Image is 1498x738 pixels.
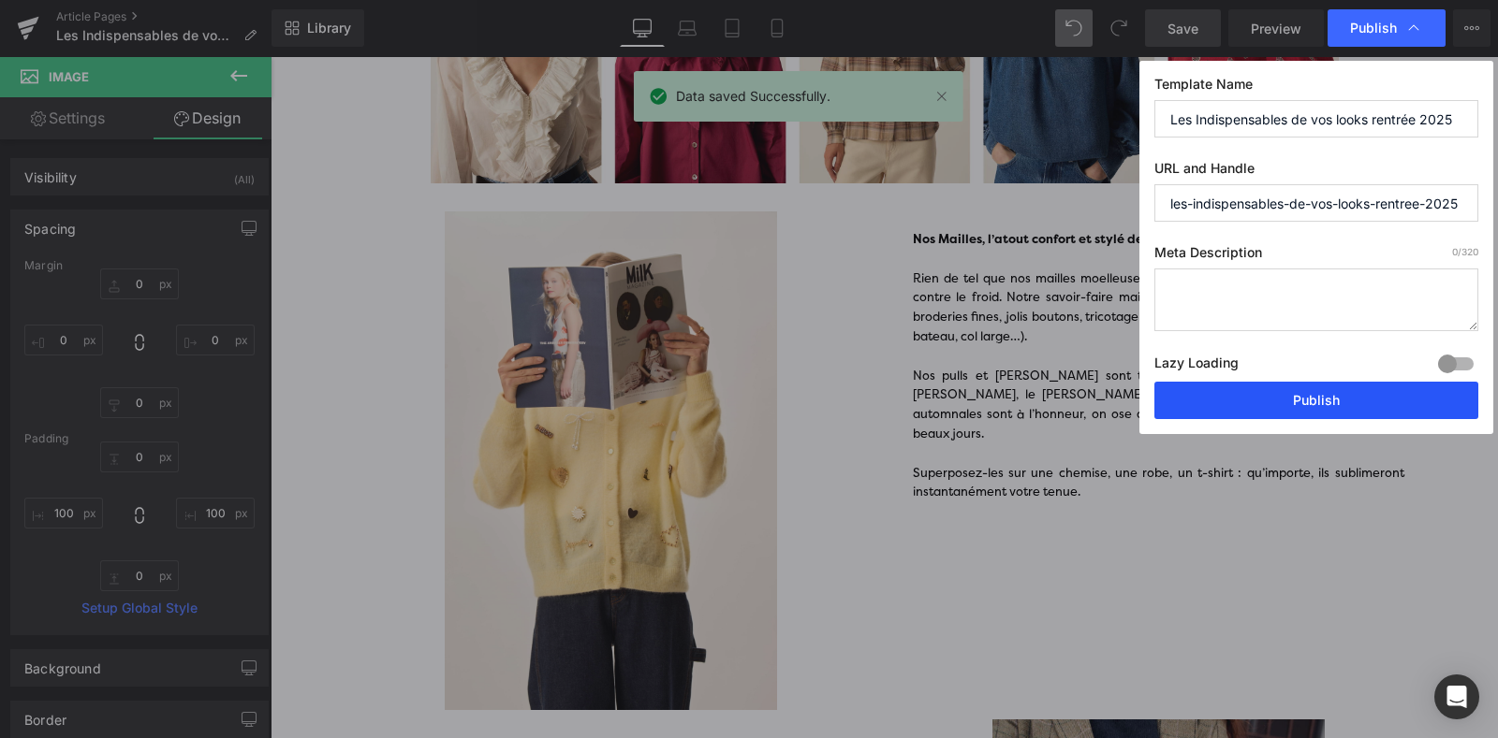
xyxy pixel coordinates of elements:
span: /320 [1452,246,1478,257]
div: Open Intercom Messenger [1434,674,1479,719]
span: Publish [1350,20,1397,36]
label: URL and Handle [1154,160,1478,184]
strong: Nos Mailles, l’atout confort et stylé de vos tenues [642,175,940,191]
label: Meta Description [1154,244,1478,268]
label: Lazy Loading [1154,351,1239,382]
span: 0 [1452,246,1458,257]
div: Superposez-les sur une chemise, une robe, un t-shirt : qu’importe, ils sublimeront instantanément... [642,408,1134,447]
div: Rien de tel que nos mailles moelleuses et ultra réconfortantes pour faire rempart contre le froid... [642,213,1134,311]
label: Template Name [1154,76,1478,100]
button: Publish [1154,382,1478,419]
div: Nos pulls et [PERSON_NAME] sont travaillés à partir de fils nobles comme la [PERSON_NAME], le [PE... [642,311,1134,408]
